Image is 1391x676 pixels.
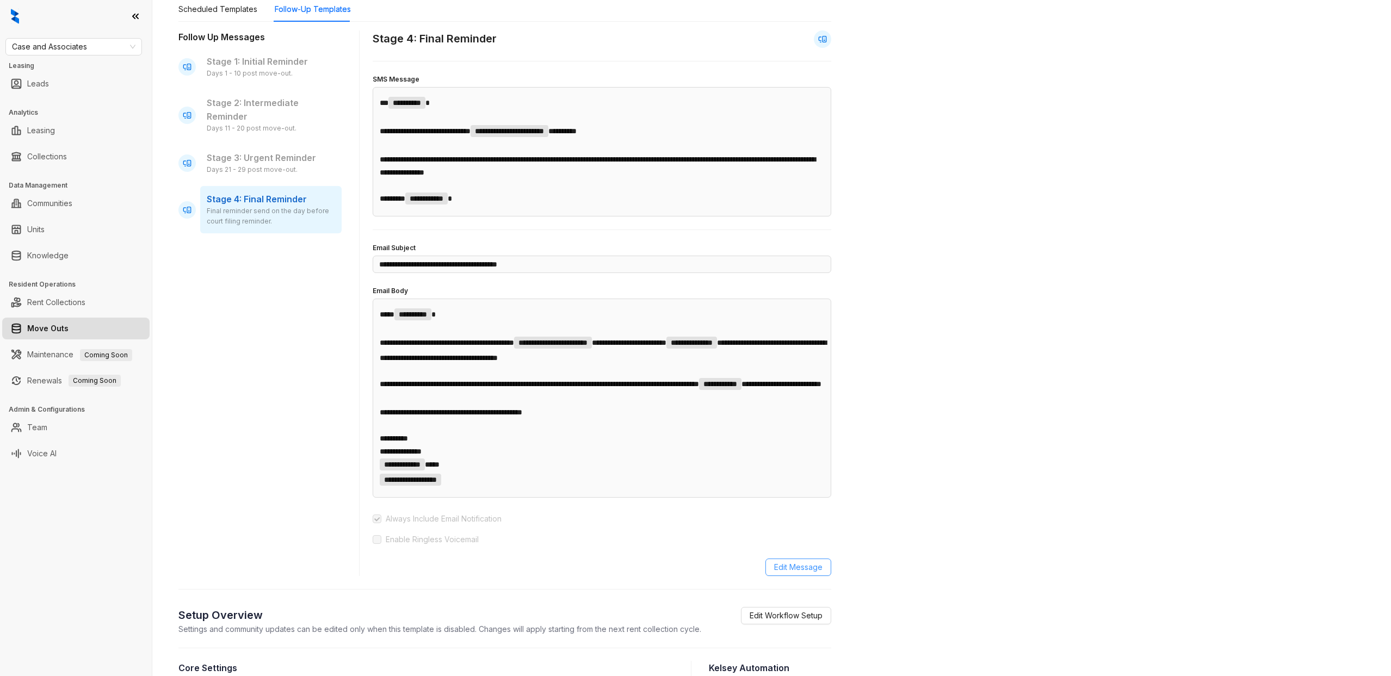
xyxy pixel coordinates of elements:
[9,108,152,117] h3: Analytics
[27,193,72,214] a: Communities
[373,243,831,253] h4: Email Subject
[9,61,152,71] h3: Leasing
[2,120,150,141] li: Leasing
[2,344,150,365] li: Maintenance
[200,48,342,85] div: Stage 1: Initial Reminder
[69,375,121,387] span: Coming Soon
[178,623,701,635] p: Settings and community updates can be edited only when this template is disabled. Changes will ap...
[275,3,351,15] div: Follow-Up Templates
[2,219,150,240] li: Units
[774,561,823,573] span: Edit Message
[381,513,506,525] span: Always Include Email Notification
[200,186,342,233] div: Stage 4: Final Reminder
[2,292,150,313] li: Rent Collections
[207,193,335,206] p: Stage 4: Final Reminder
[2,193,150,214] li: Communities
[27,245,69,266] a: Knowledge
[200,90,342,140] div: Stage 2: Intermediate Reminder
[80,349,132,361] span: Coming Soon
[11,9,19,24] img: logo
[381,534,483,545] span: Enable Ringless Voicemail
[9,405,152,414] h3: Admin & Configurations
[178,3,257,15] div: Scheduled Templates
[741,607,831,624] a: Edit Workflow Setup
[178,661,673,674] h3: Core Settings
[373,30,497,47] h2: Stage 4: Final Reminder
[2,146,150,168] li: Collections
[373,286,831,296] h4: Email Body
[12,39,135,55] span: Case and Associates
[765,559,831,576] button: Edit Message
[27,318,69,339] a: Move Outs
[2,370,150,392] li: Renewals
[27,417,47,438] a: Team
[207,69,335,79] div: Days 1 - 10 post move-out.
[9,280,152,289] h3: Resident Operations
[207,55,335,69] p: Stage 1: Initial Reminder
[27,120,55,141] a: Leasing
[200,145,342,182] div: Stage 3: Urgent Reminder
[207,206,335,227] div: Final reminder send on the day before court filing reminder.
[2,443,150,464] li: Voice AI
[207,151,335,165] p: Stage 3: Urgent Reminder
[709,661,831,674] h3: Kelsey Automation
[9,181,152,190] h3: Data Management
[27,146,67,168] a: Collections
[207,165,335,175] div: Days 21 - 29 post move-out.
[27,292,85,313] a: Rent Collections
[27,73,49,95] a: Leads
[27,443,57,464] a: Voice AI
[2,73,150,95] li: Leads
[27,370,121,392] a: RenewalsComing Soon
[178,30,342,44] h3: Follow Up Messages
[207,123,335,134] div: Days 11 - 20 post move-out.
[2,245,150,266] li: Knowledge
[27,219,45,240] a: Units
[178,607,701,623] h2: Setup Overview
[373,75,831,85] h4: SMS Message
[2,318,150,339] li: Move Outs
[2,417,150,438] li: Team
[750,610,823,622] span: Edit Workflow Setup
[207,96,335,123] p: Stage 2: Intermediate Reminder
